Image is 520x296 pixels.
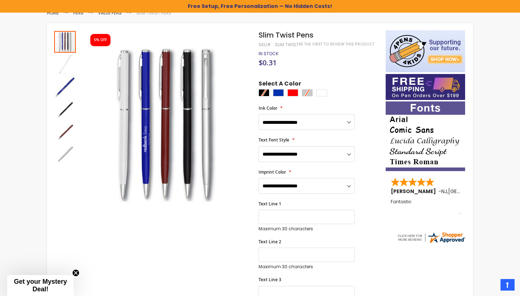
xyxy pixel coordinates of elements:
a: Home [47,10,59,16]
div: White [316,89,327,96]
div: Red [287,89,298,96]
p: Maximum 30 characters [259,264,355,270]
span: - , [438,188,501,195]
img: Slim Twist Pens [54,121,76,142]
span: Text Line 3 [259,277,281,283]
div: Slim Twist Pens [54,142,76,165]
span: Imprint Color [259,169,286,175]
img: 4pens 4 kids [386,30,465,72]
img: font-personalization-examples [386,101,465,171]
img: Slim Twist Pens [84,41,249,206]
li: Slim Twist Pens [136,10,171,16]
span: Text Line 1 [259,201,281,207]
img: Slim Twist Pens [54,53,76,75]
div: 5% OFF [94,38,107,43]
div: Get your Mystery Deal!Close teaser [7,275,74,296]
div: Slim Twist Pens [54,97,77,120]
strong: SKU [259,42,272,48]
a: Be the first to review this product [299,42,374,47]
span: Select A Color [259,80,301,90]
img: Slim Twist Pens [54,98,76,120]
a: 4pens.com certificate URL [396,239,466,245]
span: In stock [259,51,278,57]
div: Blue [273,89,284,96]
span: Slim Twist Pens [259,30,313,40]
img: Free shipping on orders over $199 [386,74,465,100]
span: Get your Mystery Deal! [14,278,67,293]
span: Text Line 2 [259,239,281,245]
span: [GEOGRAPHIC_DATA] [448,188,501,195]
a: Value Pens [98,10,122,16]
div: Slim Twist [275,42,299,48]
p: Maximum 30 characters [259,226,355,232]
span: [PERSON_NAME] [391,188,438,195]
img: Slim Twist Pens [54,143,76,165]
div: Slim Twist Pens [54,75,77,97]
div: Slim Twist Pens [54,30,77,53]
img: 4pens.com widget logo [396,231,466,244]
span: NJ [441,188,447,195]
img: Slim Twist Pens [54,76,76,97]
span: Text Font Style [259,137,289,143]
span: $0.31 [259,58,277,68]
button: Close teaser [72,269,79,277]
a: Pens [73,10,83,16]
div: Slim Twist Pens [54,53,77,75]
div: Slim Twist Pens [54,120,77,142]
div: Fantastic [391,199,461,215]
a: Top [500,279,515,291]
span: Ink Color [259,105,277,111]
div: Availability [259,51,278,57]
